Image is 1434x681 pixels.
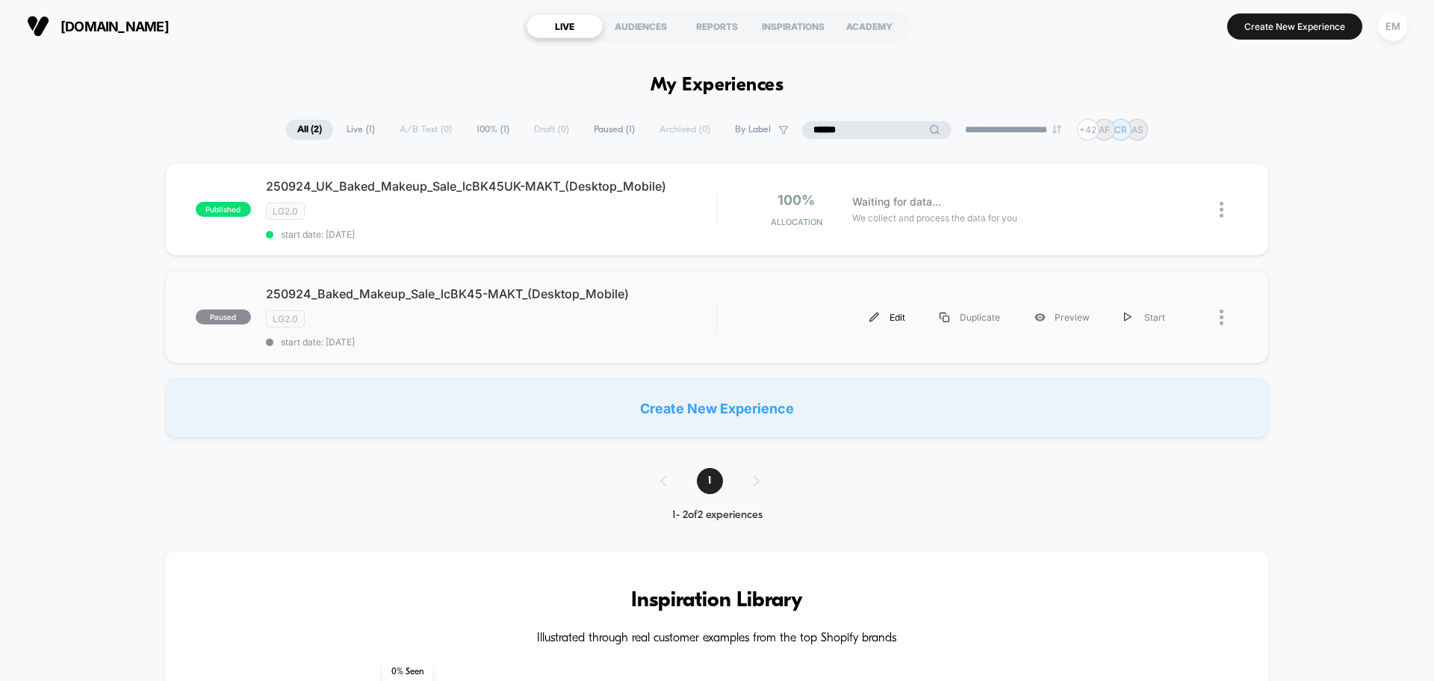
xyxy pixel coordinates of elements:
[210,632,1224,646] h4: Illustrated through real customer examples from the top Shopify brands
[286,120,333,140] span: All ( 2 )
[735,124,771,135] span: By Label
[60,19,169,34] span: [DOMAIN_NAME]
[266,310,305,327] span: LG2.0
[852,301,922,334] div: Edit
[266,286,716,301] span: 250924_Baked_Makeup_Sale_lcBK45-MAKT_(Desktop_Mobile)
[335,120,386,140] span: Live ( 1 )
[196,202,251,217] span: published
[771,217,822,227] span: Allocation
[940,312,949,322] img: menu
[603,14,679,38] div: AUDIENCES
[1107,301,1182,334] div: Start
[1227,13,1362,40] button: Create New Experience
[755,14,831,38] div: INSPIRATIONS
[1077,119,1099,141] div: + 42
[527,14,603,38] div: LIVE
[1017,301,1107,334] div: Preview
[777,192,815,208] span: 100%
[210,589,1224,613] h3: Inspiration Library
[1378,12,1407,41] div: EM
[697,468,723,494] span: 1
[1220,309,1223,325] img: close
[679,14,755,38] div: REPORTS
[922,301,1017,334] div: Duplicate
[869,312,879,322] img: menu
[651,75,784,96] h1: My Experiences
[1114,124,1127,135] p: CR
[196,309,251,324] span: paused
[583,120,646,140] span: Paused ( 1 )
[165,378,1269,438] div: Create New Experience
[27,15,49,37] img: Visually logo
[266,179,716,194] span: 250924_UK_Baked_Makeup_Sale_lcBK45UK-MAKT_(Desktop_Mobile)
[1099,124,1110,135] p: AF
[831,14,907,38] div: ACADEMY
[1220,202,1223,218] img: close
[266,203,305,220] span: LG2.0
[645,509,789,522] div: 1 - 2 of 2 experiences
[22,14,173,38] button: [DOMAIN_NAME]
[1124,312,1132,322] img: menu
[852,211,1017,225] span: We collect and process the data for you
[266,336,716,348] span: start date: [DATE]
[1132,124,1143,135] p: AS
[1374,11,1412,42] button: EM
[465,120,521,140] span: 100% ( 1 )
[266,229,716,240] span: start date: [DATE]
[852,194,941,210] span: Waiting for data...
[1052,125,1061,134] img: end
